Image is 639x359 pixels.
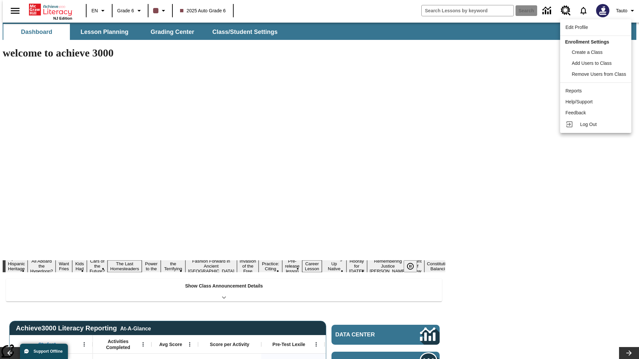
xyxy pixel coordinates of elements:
span: Add Users to Class [572,60,612,66]
span: Feedback [565,110,586,115]
span: Create a Class [572,50,603,55]
span: Reports [565,88,582,93]
span: Remove Users from Class [572,71,626,77]
span: Edit Profile [565,25,588,30]
span: Log Out [580,122,597,127]
span: Enrollment Settings [565,39,609,45]
span: Help/Support [565,99,593,104]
